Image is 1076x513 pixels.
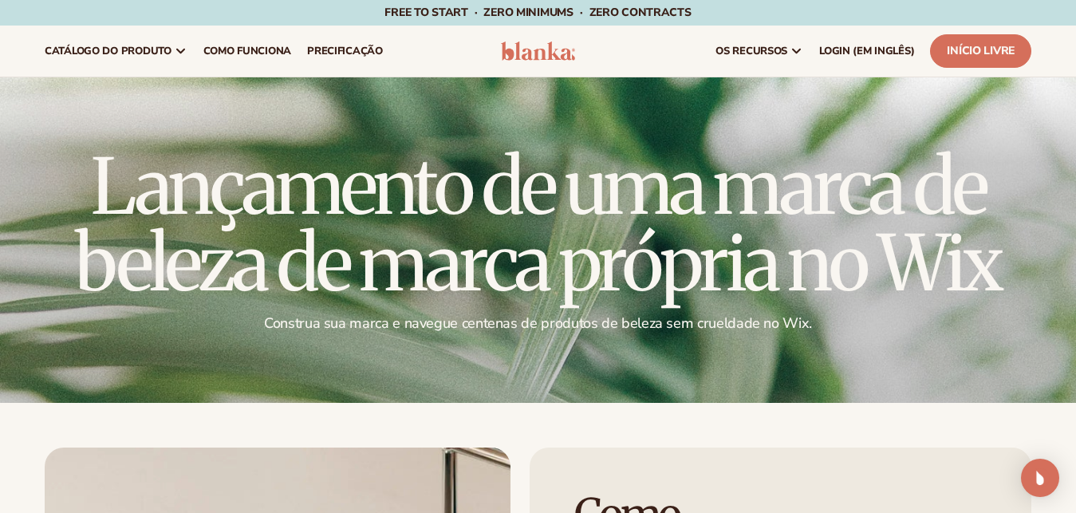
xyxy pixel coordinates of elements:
[707,26,811,77] a: Os recursos
[299,26,391,77] a: precificação
[811,26,922,77] a: LOGIN (em inglês)
[501,41,576,61] img: Logotipo
[715,45,787,57] span: Os recursos
[37,26,195,77] a: catálogo do produto
[45,148,1031,302] h1: Lançamento de uma marca de beleza de marca própria no Wix
[819,45,914,57] span: LOGIN (em inglês)
[203,45,291,57] span: Como funciona
[384,5,691,20] span: Free to start · ZERO minimums · ZERO contracts
[307,45,383,57] span: precificação
[45,314,1031,333] p: Construa sua marca e navegue centenas de produtos de beleza sem crueldade no Wix.
[45,45,171,57] span: catálogo do produto
[1021,459,1059,497] div: Aberto Intercom Messenger
[930,34,1031,68] a: Início livre
[195,26,299,77] a: Como funciona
